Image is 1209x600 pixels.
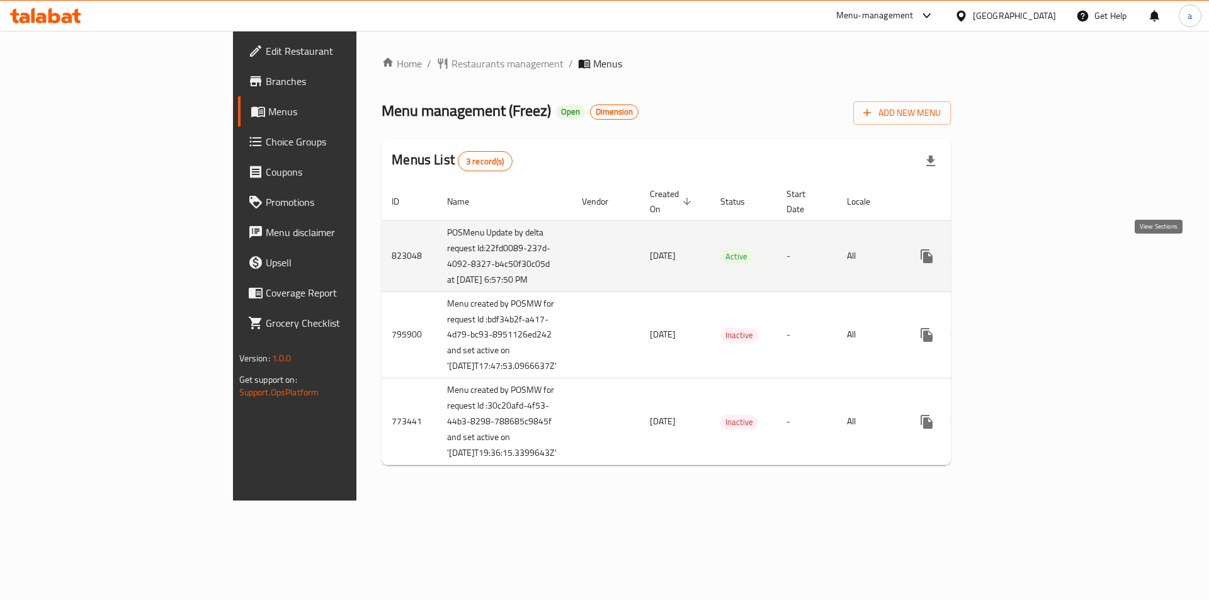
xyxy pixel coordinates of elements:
[382,56,951,71] nav: breadcrumb
[447,194,485,209] span: Name
[973,9,1056,23] div: [GEOGRAPHIC_DATA]
[238,96,435,127] a: Menus
[437,378,572,465] td: Menu created by POSMW for request Id :30c20afd-4f53-44b3-8298-788685c9845f and set active on '[DA...
[266,134,425,149] span: Choice Groups
[238,66,435,96] a: Branches
[556,106,585,117] span: Open
[382,96,551,125] span: Menu management ( Freez )
[650,186,695,217] span: Created On
[437,292,572,378] td: Menu created by POSMW for request Id :bdf34b2f-a417-4d79-bc93-8951126ed242 and set active on '[DA...
[239,371,297,388] span: Get support on:
[853,101,951,125] button: Add New Menu
[837,378,902,465] td: All
[238,308,435,338] a: Grocery Checklist
[556,105,585,120] div: Open
[238,36,435,66] a: Edit Restaurant
[650,326,676,342] span: [DATE]
[847,194,887,209] span: Locale
[238,247,435,278] a: Upsell
[272,350,292,366] span: 1.0.0
[458,151,513,171] div: Total records count
[786,186,822,217] span: Start Date
[591,106,638,117] span: Dimension
[238,127,435,157] a: Choice Groups
[382,183,1043,466] table: enhanced table
[912,407,942,437] button: more
[266,285,425,300] span: Coverage Report
[266,255,425,270] span: Upsell
[912,320,942,350] button: more
[1188,9,1192,23] span: a
[392,150,512,171] h2: Menus List
[238,157,435,187] a: Coupons
[266,315,425,331] span: Grocery Checklist
[776,378,837,465] td: -
[942,407,972,437] button: Change Status
[239,350,270,366] span: Version:
[266,164,425,179] span: Coupons
[437,220,572,292] td: POSMenu Update by delta request Id:22fd0089-237d-4092-8327-b4c50f30c05d at [DATE] 6:57:50 PM
[912,241,942,271] button: more
[916,146,946,176] div: Export file
[582,194,625,209] span: Vendor
[266,43,425,59] span: Edit Restaurant
[776,220,837,292] td: -
[593,56,622,71] span: Menus
[942,241,972,271] button: Change Status
[436,56,564,71] a: Restaurants management
[266,74,425,89] span: Branches
[650,413,676,429] span: [DATE]
[451,56,564,71] span: Restaurants management
[569,56,573,71] li: /
[720,194,761,209] span: Status
[720,415,758,429] span: Inactive
[266,195,425,210] span: Promotions
[837,220,902,292] td: All
[902,183,1043,221] th: Actions
[238,217,435,247] a: Menu disclaimer
[836,8,914,23] div: Menu-management
[392,194,416,209] span: ID
[266,225,425,240] span: Menu disclaimer
[942,320,972,350] button: Change Status
[650,247,676,264] span: [DATE]
[776,292,837,378] td: -
[837,292,902,378] td: All
[238,187,435,217] a: Promotions
[720,249,752,264] span: Active
[720,328,758,342] span: Inactive
[458,156,512,167] span: 3 record(s)
[238,278,435,308] a: Coverage Report
[863,105,941,121] span: Add New Menu
[268,104,425,119] span: Menus
[239,384,319,400] a: Support.OpsPlatform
